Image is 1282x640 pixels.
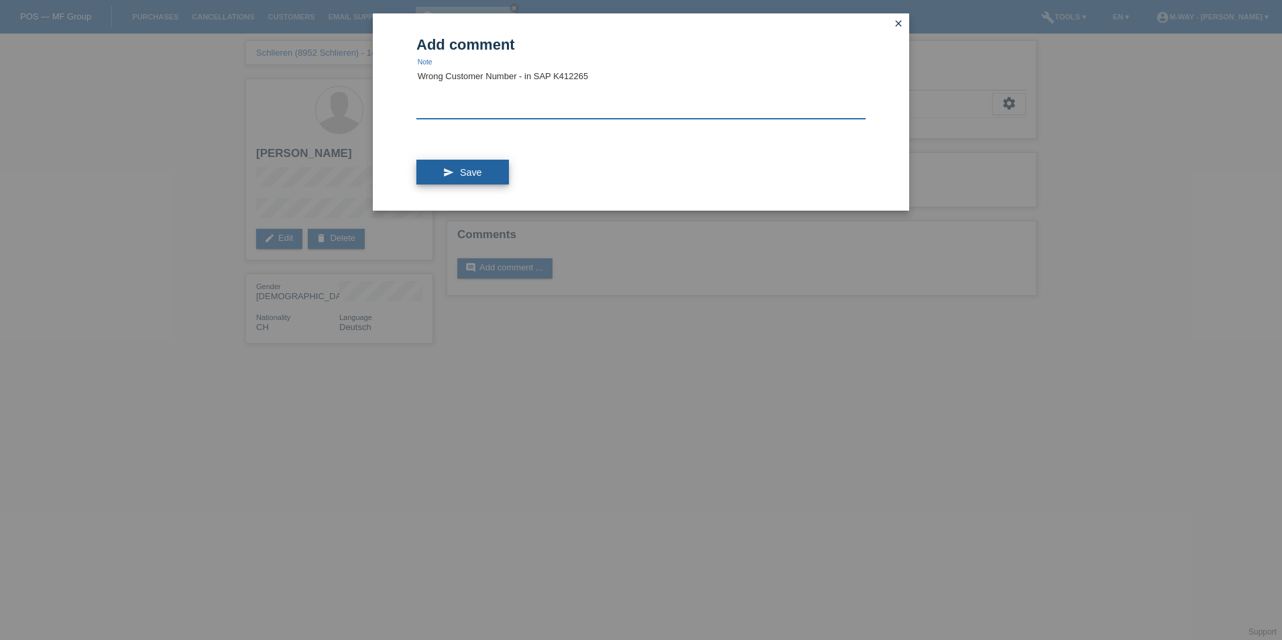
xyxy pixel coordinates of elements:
i: send [443,167,454,178]
i: close [893,18,904,29]
button: send Save [416,160,509,185]
span: Save [460,167,482,178]
h1: Add comment [416,36,866,53]
a: close [890,17,907,32]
